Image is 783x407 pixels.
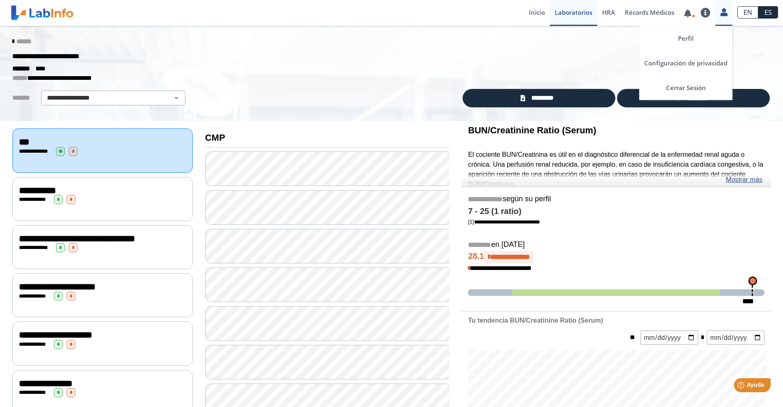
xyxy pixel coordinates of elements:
[468,317,603,324] b: Tu tendencia BUN/Creatinine Ratio (Serum)
[468,240,764,250] h5: en [DATE]
[758,6,778,19] a: ES
[639,75,732,100] a: Cerrar Sesión
[468,251,764,263] h4: 28.1
[639,26,732,51] a: Perfil
[602,8,615,16] span: HRA
[639,51,732,75] a: Configuración de privacidad
[468,195,764,204] h5: según su perfil
[468,150,764,189] p: El cociente BUN/Creatinina es útil en el diagnóstico diferencial de la enfermedad renal aguda o c...
[640,330,698,345] input: mm/dd/yyyy
[205,133,225,143] b: CMP
[710,375,774,398] iframe: Help widget launcher
[468,125,596,135] b: BUN/Creatinine Ratio (Serum)
[468,207,764,216] h4: 7 - 25 (1 ratio)
[737,6,758,19] a: EN
[468,219,540,225] a: [1]
[726,175,762,185] a: Mostrar más
[707,330,764,345] input: mm/dd/yyyy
